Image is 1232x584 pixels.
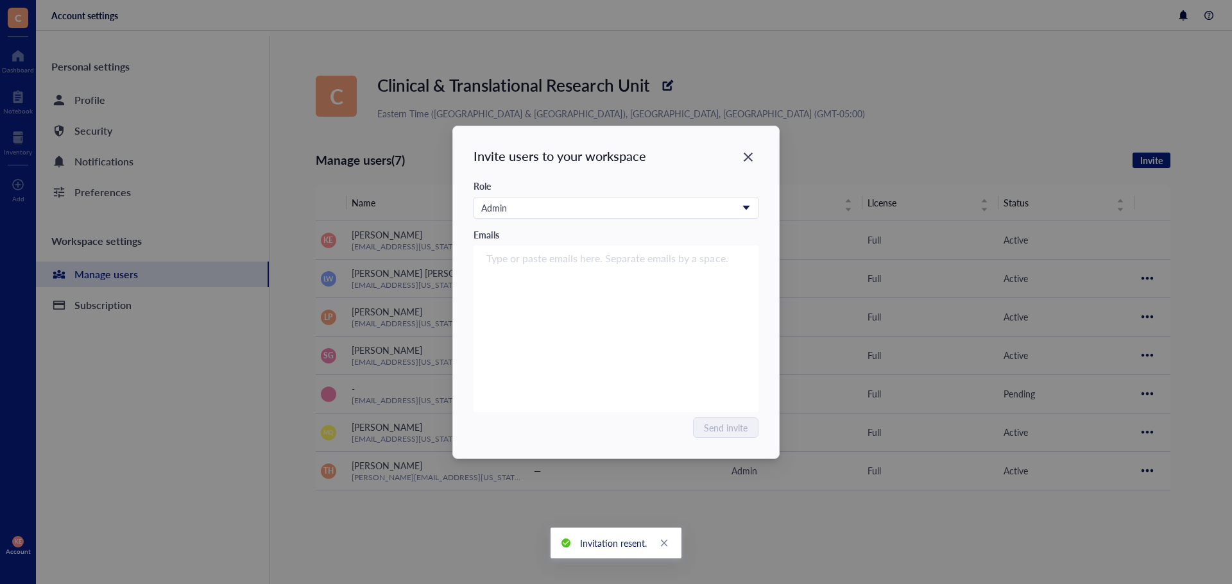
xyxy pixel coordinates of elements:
div: Admin [481,201,737,215]
button: Close [738,147,758,167]
div: Invite users to your workspace [474,147,646,165]
div: Role [474,180,491,192]
span: close [660,538,669,547]
a: Close [657,536,671,550]
div: Emails [474,229,499,240]
span: Close [738,149,758,165]
div: Invitation resent. [580,536,647,550]
button: Send invite [693,417,758,438]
